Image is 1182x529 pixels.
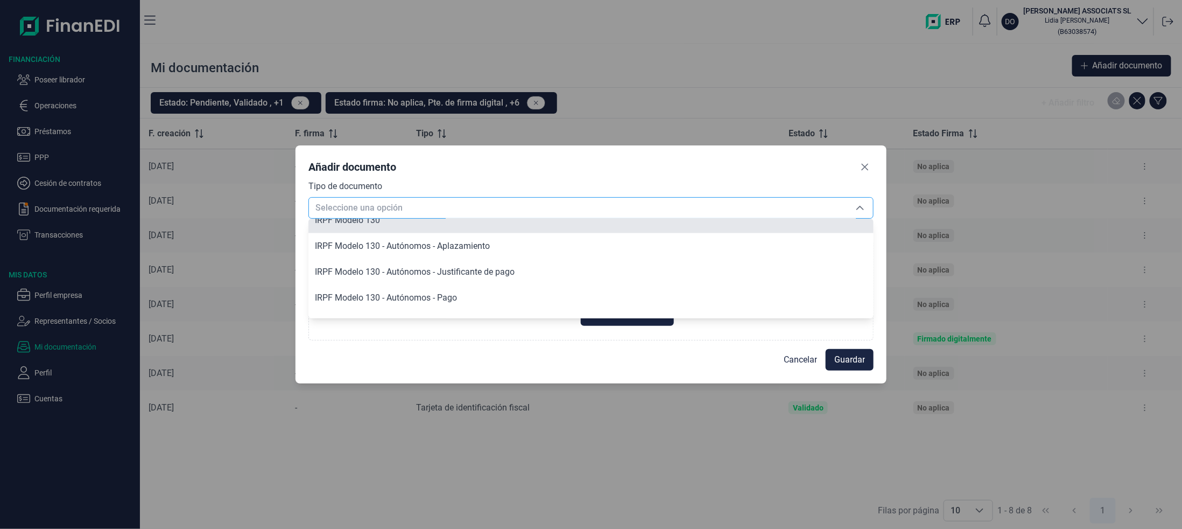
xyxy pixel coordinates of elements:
li: IRPF Modelo 130 - Autónomos - Pago [308,285,874,311]
span: IRPF Modelo 130 - Autónomos - Pago [315,293,457,303]
span: Seleccione una opción [309,198,847,218]
span: Cancelar [784,353,817,366]
label: Tipo de documento [308,180,382,193]
span: Guardar [834,353,865,366]
li: IRPF Modelo 130 - Autónomos - Pago del aplazamiento [308,311,874,337]
span: IRPF Modelo 130 - Autónomos - Aplazamiento [315,241,490,251]
li: IRPF Modelo 130 - Autónomos - Justificante de pago [308,259,874,285]
div: Añadir documento [308,159,396,175]
button: Cancelar [775,349,826,371]
span: IRPF Modelo 130 [315,215,380,225]
span: IRPF Modelo 130 - Autónomos - Justificante de pago [315,267,515,277]
button: Guardar [826,349,874,371]
li: IRPF Modelo 130 [308,207,874,233]
button: Close [856,158,874,176]
div: Seleccione una opción [847,198,873,218]
li: IRPF Modelo 130 - Autónomos - Aplazamiento [308,233,874,259]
